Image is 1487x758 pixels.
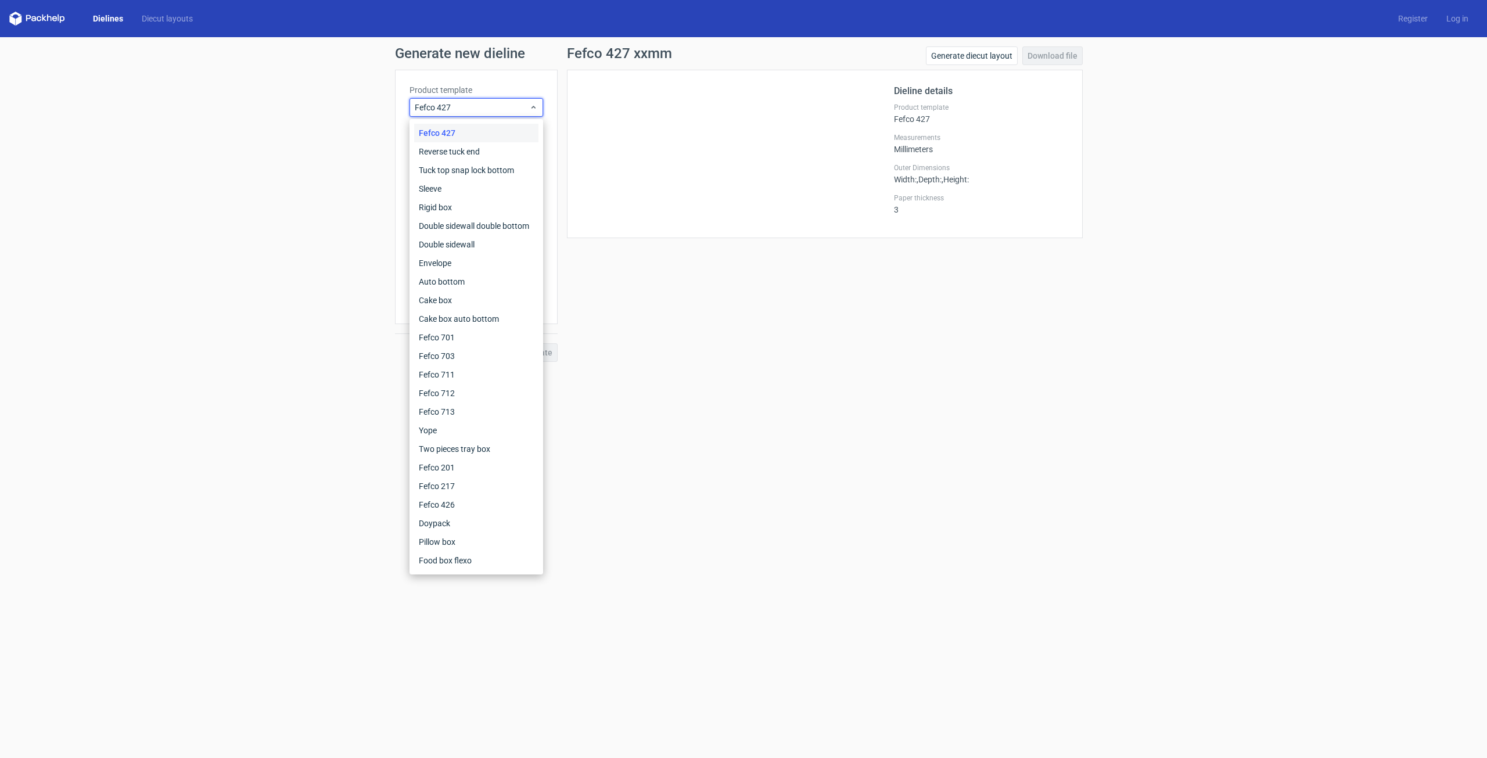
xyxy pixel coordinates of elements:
[414,310,538,328] div: Cake box auto bottom
[415,102,529,113] span: Fefco 427
[894,193,1068,203] label: Paper thickness
[414,421,538,440] div: Yope
[894,103,1068,112] label: Product template
[414,403,538,421] div: Fefco 713
[414,291,538,310] div: Cake box
[414,495,538,514] div: Fefco 426
[1437,13,1478,24] a: Log in
[894,193,1068,214] div: 3
[410,84,543,96] label: Product template
[894,103,1068,124] div: Fefco 427
[414,161,538,179] div: Tuck top snap lock bottom
[567,46,672,60] h1: Fefco 427 xxmm
[414,217,538,235] div: Double sidewall double bottom
[926,46,1018,65] a: Generate diecut layout
[942,175,969,184] span: , Height :
[414,458,538,477] div: Fefco 201
[1389,13,1437,24] a: Register
[414,179,538,198] div: Sleeve
[894,133,1068,142] label: Measurements
[414,328,538,347] div: Fefco 701
[917,175,942,184] span: , Depth :
[414,198,538,217] div: Rigid box
[894,163,1068,173] label: Outer Dimensions
[132,13,202,24] a: Diecut layouts
[414,533,538,551] div: Pillow box
[414,384,538,403] div: Fefco 712
[414,477,538,495] div: Fefco 217
[414,514,538,533] div: Doypack
[894,84,1068,98] h2: Dieline details
[414,124,538,142] div: Fefco 427
[894,175,917,184] span: Width :
[414,440,538,458] div: Two pieces tray box
[414,365,538,384] div: Fefco 711
[414,254,538,272] div: Envelope
[395,46,1092,60] h1: Generate new dieline
[414,235,538,254] div: Double sidewall
[84,13,132,24] a: Dielines
[414,272,538,291] div: Auto bottom
[414,347,538,365] div: Fefco 703
[414,551,538,570] div: Food box flexo
[414,142,538,161] div: Reverse tuck end
[894,133,1068,154] div: Millimeters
